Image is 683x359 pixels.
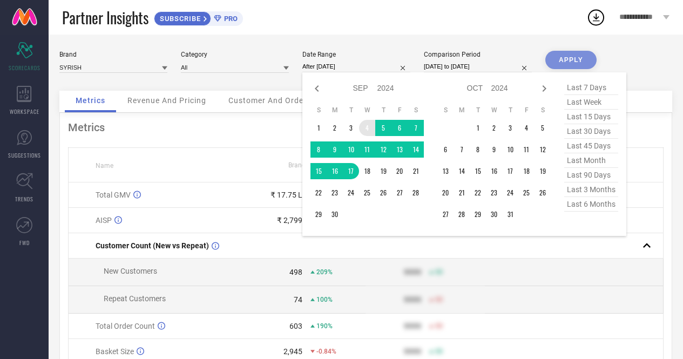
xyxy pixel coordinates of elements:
div: 2,945 [283,347,302,356]
th: Tuesday [343,106,359,114]
span: Customer Count (New vs Repeat) [96,241,209,250]
td: Wed Oct 02 2024 [486,120,502,136]
td: Sun Sep 08 2024 [310,141,327,158]
th: Wednesday [486,106,502,114]
span: 190% [316,322,333,330]
span: Brand Value [288,161,324,169]
th: Friday [391,106,408,114]
td: Sun Oct 27 2024 [437,206,454,222]
td: Fri Oct 04 2024 [518,120,535,136]
div: Next month [538,82,551,95]
span: last month [564,153,618,168]
div: 9999 [404,347,421,356]
td: Thu Sep 12 2024 [375,141,391,158]
span: Revenue And Pricing [127,96,206,105]
td: Mon Sep 09 2024 [327,141,343,158]
span: Name [96,162,113,170]
td: Sat Sep 07 2024 [408,120,424,136]
span: New Customers [104,267,157,275]
td: Fri Sep 06 2024 [391,120,408,136]
span: WORKSPACE [10,107,39,116]
th: Monday [454,106,470,114]
span: FWD [19,239,30,247]
th: Thursday [375,106,391,114]
td: Tue Sep 03 2024 [343,120,359,136]
th: Sunday [437,106,454,114]
div: 9999 [404,322,421,330]
div: 9999 [404,295,421,304]
td: Fri Sep 27 2024 [391,185,408,201]
span: Repeat Customers [104,294,166,303]
td: Fri Oct 18 2024 [518,163,535,179]
span: 100% [316,296,333,303]
td: Tue Oct 29 2024 [470,206,486,222]
td: Thu Oct 17 2024 [502,163,518,179]
div: ₹ 2,799 [277,216,302,225]
td: Fri Oct 11 2024 [518,141,535,158]
td: Wed Oct 30 2024 [486,206,502,222]
span: 50 [435,296,443,303]
td: Wed Oct 23 2024 [486,185,502,201]
div: Metrics [68,121,664,134]
td: Wed Sep 11 2024 [359,141,375,158]
td: Thu Sep 05 2024 [375,120,391,136]
span: last 90 days [564,168,618,182]
td: Fri Sep 13 2024 [391,141,408,158]
span: last 6 months [564,197,618,212]
td: Sat Oct 26 2024 [535,185,551,201]
td: Tue Sep 10 2024 [343,141,359,158]
span: last 45 days [564,139,618,153]
td: Tue Sep 17 2024 [343,163,359,179]
span: last 15 days [564,110,618,124]
td: Sat Sep 21 2024 [408,163,424,179]
td: Thu Sep 26 2024 [375,185,391,201]
th: Sunday [310,106,327,114]
td: Thu Oct 24 2024 [502,185,518,201]
span: last 3 months [564,182,618,197]
div: Previous month [310,82,323,95]
td: Thu Oct 31 2024 [502,206,518,222]
td: Sat Oct 12 2024 [535,141,551,158]
td: Sun Oct 13 2024 [437,163,454,179]
td: Mon Sep 02 2024 [327,120,343,136]
div: Date Range [302,51,410,58]
th: Thursday [502,106,518,114]
div: 9999 [404,268,421,276]
span: Basket Size [96,347,134,356]
span: Customer And Orders [228,96,311,105]
span: 50 [435,268,443,276]
div: Category [181,51,289,58]
td: Tue Oct 08 2024 [470,141,486,158]
th: Tuesday [470,106,486,114]
div: Brand [59,51,167,58]
td: Tue Oct 15 2024 [470,163,486,179]
span: last 30 days [564,124,618,139]
td: Tue Oct 01 2024 [470,120,486,136]
th: Friday [518,106,535,114]
td: Wed Sep 04 2024 [359,120,375,136]
input: Select comparison period [424,61,532,72]
div: Open download list [586,8,606,27]
td: Tue Oct 22 2024 [470,185,486,201]
span: 50 [435,348,443,355]
span: Metrics [76,96,105,105]
td: Sat Oct 05 2024 [535,120,551,136]
td: Sun Oct 06 2024 [437,141,454,158]
td: Sat Sep 28 2024 [408,185,424,201]
div: Comparison Period [424,51,532,58]
td: Mon Sep 23 2024 [327,185,343,201]
th: Saturday [535,106,551,114]
div: ₹ 17.75 L [271,191,302,199]
td: Thu Sep 19 2024 [375,163,391,179]
td: Sat Sep 14 2024 [408,141,424,158]
th: Saturday [408,106,424,114]
span: 209% [316,268,333,276]
div: 74 [294,295,302,304]
td: Mon Sep 16 2024 [327,163,343,179]
td: Sun Sep 29 2024 [310,206,327,222]
span: 50 [435,322,443,330]
td: Sun Sep 01 2024 [310,120,327,136]
span: last week [564,95,618,110]
td: Wed Sep 18 2024 [359,163,375,179]
span: Partner Insights [62,6,148,29]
